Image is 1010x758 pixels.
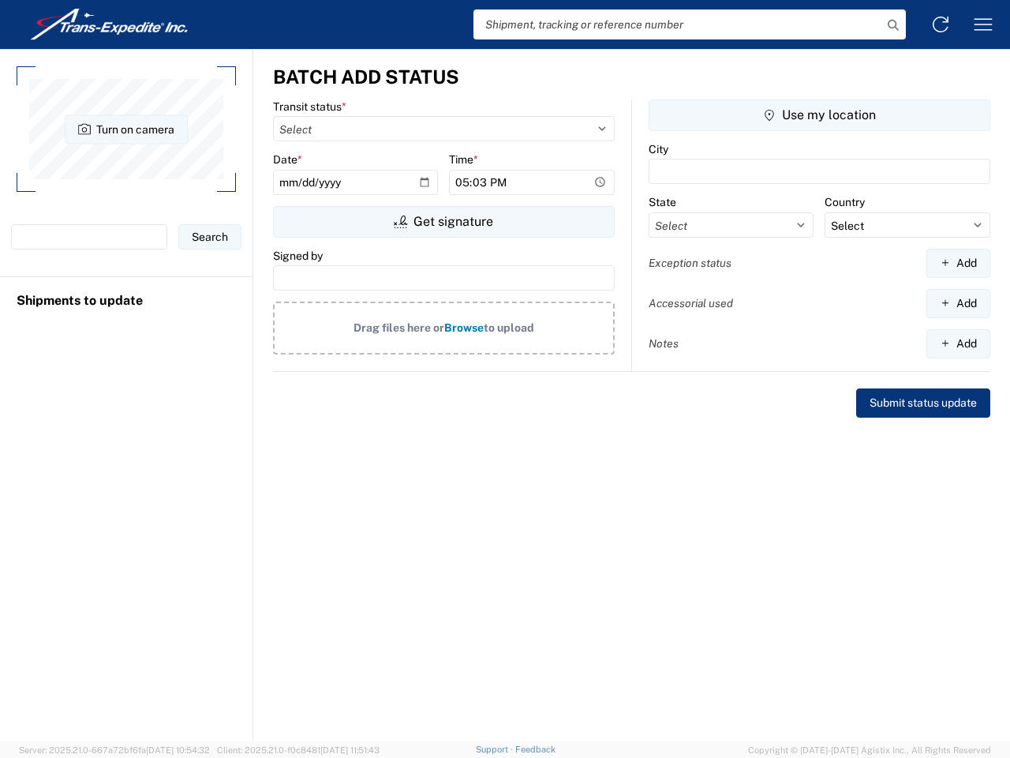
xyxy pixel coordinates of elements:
[649,256,731,270] label: Exception status
[273,249,323,263] label: Signed by
[17,294,236,308] p: Shipments to update
[484,321,534,334] span: to upload
[146,745,210,755] span: [DATE] 10:54:32
[65,114,188,144] button: Turn on camera
[273,66,459,88] h3: Batch add status
[476,745,515,754] a: Support
[856,388,990,418] button: Submit status update
[649,195,676,209] label: State
[649,336,679,351] label: Notes
[444,321,484,334] span: Browse
[926,289,990,318] button: Add
[649,99,991,131] button: Use my location
[273,206,615,238] button: Get signature
[273,99,346,114] label: Transit status
[273,152,302,167] label: Date
[353,321,444,334] span: Drag files here or
[926,249,990,278] button: Add
[825,195,865,209] label: Country
[449,152,478,167] label: Time
[515,745,555,754] a: Feedback
[19,745,210,755] span: Server: 2025.21.0-667a72bf6fa
[473,9,882,39] input: Shipment, tracking or reference number
[649,142,668,156] label: City
[217,745,380,755] span: Client: 2025.21.0-f0c8481
[178,224,241,250] button: Search
[926,329,990,358] button: Add
[748,743,991,757] span: Copyright © [DATE]-[DATE] Agistix Inc., All Rights Reserved
[649,296,733,310] label: Accessorial used
[320,745,380,755] span: [DATE] 11:51:43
